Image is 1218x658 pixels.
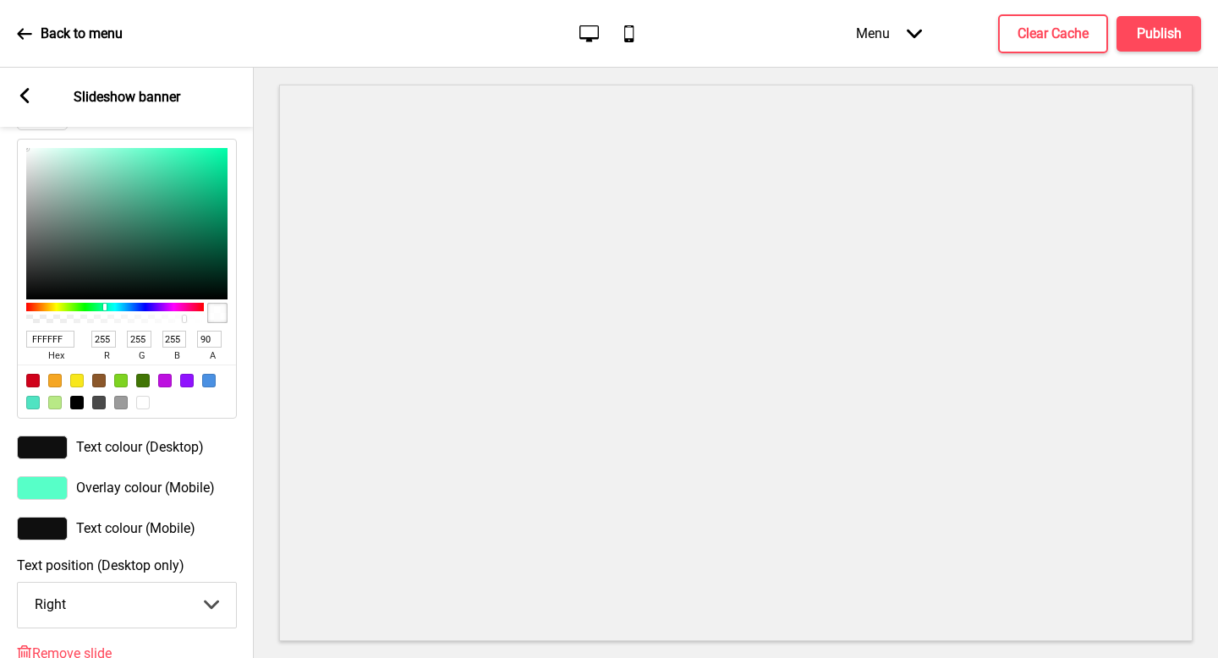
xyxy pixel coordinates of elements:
span: g [127,348,157,365]
span: a [197,348,228,365]
div: #9013FE [180,374,194,387]
div: #9B9B9B [114,396,128,409]
span: b [162,348,193,365]
div: #8B572A [92,374,106,387]
div: #FFFFFF [136,396,150,409]
span: Text colour (Desktop) [76,439,204,455]
div: #50E3C2 [26,396,40,409]
button: Publish [1116,16,1201,52]
h4: Publish [1137,25,1182,43]
span: Overlay colour (Mobile) [76,480,215,496]
a: Back to menu [17,11,123,57]
div: #F8E71C [70,374,84,387]
div: #4A4A4A [92,396,106,409]
div: #BD10E0 [158,374,172,387]
div: #D0021B [26,374,40,387]
button: Clear Cache [998,14,1108,53]
h4: Clear Cache [1018,25,1089,43]
p: Back to menu [41,25,123,43]
div: Menu [839,8,939,58]
p: Slideshow banner [74,88,180,107]
div: Text colour (Desktop) [17,436,237,459]
div: #7ED321 [114,374,128,387]
div: Overlay colour (Mobile) [17,476,237,500]
div: #000000 [70,396,84,409]
div: #417505 [136,374,150,387]
span: hex [26,348,86,365]
div: #4A90E2 [202,374,216,387]
div: Text colour (Mobile) [17,517,237,540]
span: r [91,348,122,365]
div: #B8E986 [48,396,62,409]
span: Text colour (Mobile) [76,520,195,536]
label: Text position (Desktop only) [17,557,237,573]
div: #F5A623 [48,374,62,387]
